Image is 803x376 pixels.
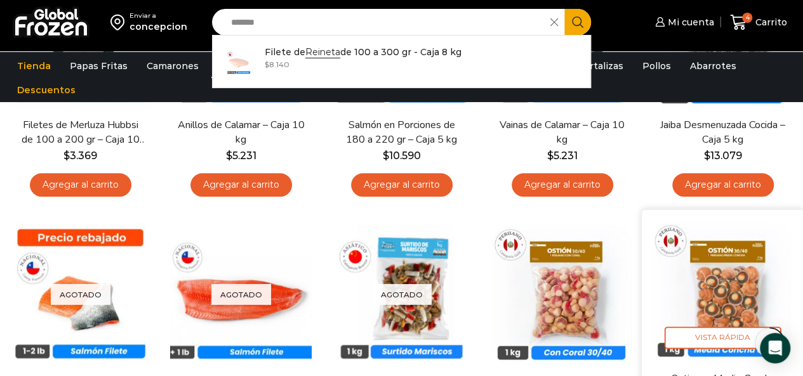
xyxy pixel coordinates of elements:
[564,9,591,36] button: Search button
[752,16,787,29] span: Carrito
[665,16,714,29] span: Mi cuenta
[652,10,714,35] a: Mi cuenta
[547,150,554,162] span: $
[226,150,256,162] bdi: 5.231
[742,13,752,23] span: 4
[63,54,134,78] a: Papas Fritas
[672,173,774,197] a: Agregar al carrito: “Jaiba Desmenuzada Cocida - Caja 5 kg”
[110,11,129,33] img: address-field-icon.svg
[570,54,630,78] a: Hortalizas
[704,150,710,162] span: $
[129,11,187,20] div: Enviar a
[30,173,131,197] a: Agregar al carrito: “Filetes de Merluza Hubbsi de 100 a 200 gr – Caja 10 kg”
[51,283,110,304] p: Agotado
[63,150,97,162] bdi: 3.369
[383,150,421,162] bdi: 10.590
[17,118,144,147] a: Filetes de Merluza Hubbsi de 100 a 200 gr – Caja 10 kg
[11,78,82,102] a: Descuentos
[63,150,70,162] span: $
[129,20,187,33] div: concepcion
[704,150,742,162] bdi: 13.079
[338,118,465,147] a: Salmón en Porciones de 180 a 220 gr – Caja 5 kg
[211,283,271,304] p: Agotado
[512,173,613,197] a: Agregar al carrito: “Vainas de Calamar - Caja 10 kg”
[727,8,790,37] a: 4 Carrito
[659,118,786,147] a: Jaiba Desmenuzada Cocida – Caja 5 kg
[760,333,790,363] div: Open Intercom Messenger
[383,150,389,162] span: $
[11,54,57,78] a: Tienda
[684,54,743,78] a: Abarrotes
[177,118,305,147] a: Anillos de Calamar – Caja 10 kg
[636,54,677,78] a: Pollos
[305,46,340,58] strong: Reineta
[190,173,292,197] a: Agregar al carrito: “Anillos de Calamar - Caja 10 kg”
[140,54,205,78] a: Camarones
[265,45,461,59] p: Filete de de 100 a 300 gr - Caja 8 kg
[372,283,432,304] p: Agotado
[226,150,232,162] span: $
[213,42,591,81] a: Filete deReinetade 100 a 300 gr - Caja 8 kg $8.140
[265,60,269,69] span: $
[265,60,289,69] bdi: 8.140
[498,118,626,147] a: Vainas de Calamar – Caja 10 kg
[665,327,781,349] span: Vista Rápida
[351,173,453,197] a: Agregar al carrito: “Salmón en Porciones de 180 a 220 gr - Caja 5 kg”
[547,150,578,162] bdi: 5.231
